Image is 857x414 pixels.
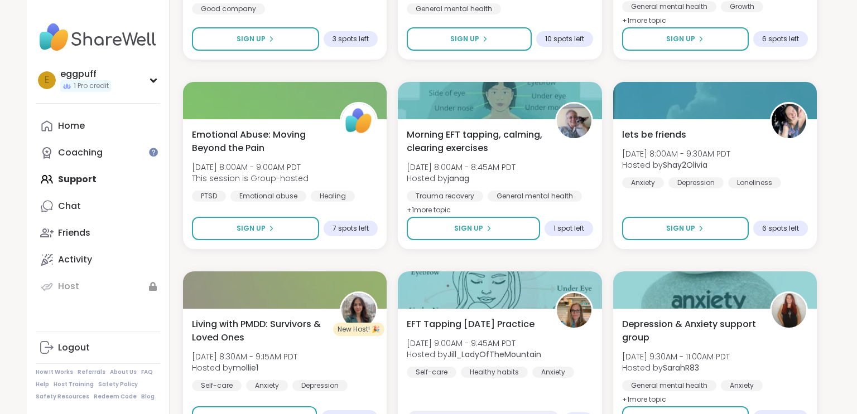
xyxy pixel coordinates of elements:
a: Help [36,381,49,388]
span: Emotional Abuse: Moving Beyond the Pain [192,128,328,155]
div: Self-care [192,380,242,391]
a: Safety Policy [98,381,138,388]
a: Chat [36,193,160,220]
span: Sign Up [454,223,483,233]
img: janag [557,104,591,138]
div: Trauma recovery [407,191,483,202]
div: Logout [58,342,90,354]
div: Anxiety [622,177,664,188]
span: 6 spots left [762,224,799,233]
a: About Us [110,368,137,376]
a: Activity [36,246,160,273]
img: Shay2Olivia [772,104,806,138]
div: Anxiety [246,380,288,391]
img: SarahR83 [772,293,806,328]
span: Depression & Anxiety support group [622,318,758,344]
button: Sign Up [622,27,749,51]
div: Chat [58,200,81,212]
div: General mental health [622,1,716,12]
div: General mental health [622,380,716,391]
div: Host [58,280,79,293]
span: 7 spots left [333,224,369,233]
div: Anxiety [721,380,763,391]
div: Home [58,120,85,132]
span: Hosted by [407,173,516,184]
div: Self-care [407,367,456,378]
b: SarahR83 [663,362,699,373]
div: Growth [721,1,763,12]
b: Jill_LadyOfTheMountain [447,349,541,360]
div: PTSD [192,191,226,202]
img: ShareWell Nav Logo [36,18,160,57]
span: Sign Up [666,34,695,44]
span: Sign Up [237,223,266,233]
span: [DATE] 9:30AM - 11:00AM PDT [622,351,730,362]
img: Jill_LadyOfTheMountain [557,293,591,328]
button: Sign Up [622,217,749,240]
b: Shay2Olivia [663,159,707,171]
div: New Host! 🎉 [333,323,384,336]
a: Host Training [54,381,94,388]
span: Hosted by [407,349,541,360]
span: 10 spots left [545,35,584,43]
button: Sign Up [192,217,319,240]
span: lets be friends [622,128,686,142]
div: Emotional abuse [230,191,306,202]
img: mollie1 [341,293,376,328]
a: Safety Resources [36,393,89,401]
a: Coaching [36,139,160,166]
span: Living with PMDD: Survivors & Loved Ones [192,318,328,344]
span: Sign Up [237,34,266,44]
a: Host [36,273,160,300]
a: Redeem Code [94,393,137,401]
div: Depression [668,177,724,188]
a: How It Works [36,368,73,376]
span: Hosted by [622,362,730,373]
a: Referrals [78,368,105,376]
a: Logout [36,334,160,361]
b: mollie1 [233,362,258,373]
span: 3 spots left [333,35,369,43]
span: [DATE] 8:00AM - 9:00AM PDT [192,162,309,173]
a: Home [36,113,160,139]
div: Loneliness [728,177,781,188]
span: Hosted by [622,159,730,171]
div: Healthy habits [461,367,528,378]
span: [DATE] 8:00AM - 9:30AM PDT [622,148,730,159]
span: e [45,73,49,87]
div: General mental health [407,3,501,14]
button: Sign Up [192,27,319,51]
span: Sign Up [450,34,479,44]
div: Coaching [58,147,103,159]
iframe: Spotlight [149,148,158,157]
a: Blog [141,393,155,401]
div: Anxiety [532,367,574,378]
button: Sign Up [407,217,540,240]
button: Sign Up [407,27,531,51]
span: 6 spots left [762,35,799,43]
div: eggpuff [60,68,111,80]
span: 1 Pro credit [74,81,109,91]
div: Good company [192,3,265,14]
span: Sign Up [666,223,695,233]
img: ShareWell [341,104,376,138]
span: Morning EFT tapping, calming, clearing exercises [407,128,542,155]
span: Hosted by [192,362,297,373]
div: Activity [58,254,92,266]
span: EFT Tapping [DATE] Practice [407,318,535,331]
div: Depression [292,380,348,391]
span: [DATE] 9:00AM - 9:45AM PDT [407,338,541,349]
a: FAQ [141,368,153,376]
span: This session is Group-hosted [192,173,309,184]
a: Friends [36,220,160,246]
div: Healing [311,191,355,202]
div: Friends [58,227,90,239]
span: [DATE] 8:30AM - 9:15AM PDT [192,351,297,362]
span: 1 spot left [553,224,584,233]
div: General mental health [488,191,582,202]
span: [DATE] 8:00AM - 8:45AM PDT [407,162,516,173]
b: janag [447,173,469,184]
